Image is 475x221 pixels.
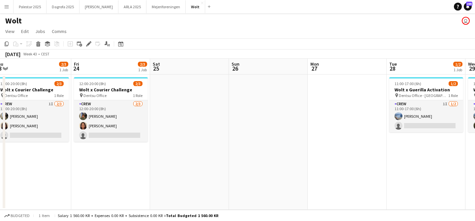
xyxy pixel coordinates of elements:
[18,27,31,36] a: Edit
[395,81,421,86] span: 11:00-17:00 (6h)
[74,100,148,142] app-card-role: Crew2/312:00-20:00 (8h)[PERSON_NAME][PERSON_NAME]
[464,3,472,11] a: 285
[153,61,160,67] span: Sat
[54,93,64,98] span: 1 Role
[41,51,49,56] div: CEST
[83,93,107,98] span: Dentsu Office
[22,51,38,56] span: Week 43
[59,62,68,67] span: 2/3
[73,65,79,72] span: 24
[186,0,205,13] button: Wolt
[3,212,31,219] button: Budgeted
[0,81,27,86] span: 12:00-20:00 (8h)
[33,27,48,36] a: Jobs
[454,67,462,72] div: 1 Job
[453,62,462,67] span: 1/2
[58,213,218,218] div: Salary 1 560.00 KR + Expenses 0.00 KR + Subsistence 0.00 KR =
[152,65,160,72] span: 25
[466,2,472,6] span: 285
[35,28,45,34] span: Jobs
[389,87,463,93] h3: Wolt x Guerilla Activation
[54,81,64,86] span: 2/3
[133,93,142,98] span: 1 Role
[74,77,148,142] app-job-card: 12:00-20:00 (8h)2/3Wolt x Courier Challenge Dentsu Office1 RoleCrew2/312:00-20:00 (8h)[PERSON_NAM...
[389,77,463,132] app-job-card: 11:00-17:00 (6h)1/2Wolt x Guerilla Activation Dentsu Office - [GEOGRAPHIC_DATA]1 RoleCrew1I1/211:...
[309,65,319,72] span: 27
[448,93,458,98] span: 1 Role
[389,61,397,67] span: Tue
[388,65,397,72] span: 28
[138,62,147,67] span: 2/3
[449,81,458,86] span: 1/2
[310,61,319,67] span: Mon
[36,213,52,218] span: 1 item
[5,51,20,57] div: [DATE]
[5,16,22,26] h1: Wolt
[166,213,218,218] span: Total Budgeted 1 560.00 KR
[52,28,67,34] span: Comms
[138,67,147,72] div: 1 Job
[232,61,239,67] span: Sun
[49,27,69,36] a: Comms
[74,61,79,67] span: Fri
[133,81,142,86] span: 2/3
[74,87,148,93] h3: Wolt x Courier Challenge
[231,65,239,72] span: 26
[11,213,30,218] span: Budgeted
[79,81,106,86] span: 12:00-20:00 (8h)
[59,67,68,72] div: 1 Job
[5,28,15,34] span: View
[3,27,17,36] a: View
[389,100,463,132] app-card-role: Crew1I1/211:00-17:00 (6h)[PERSON_NAME]
[47,0,79,13] button: Dagrofa 2025
[21,28,29,34] span: Edit
[118,0,146,13] button: ARLA 2025
[399,93,448,98] span: Dentsu Office - [GEOGRAPHIC_DATA]
[146,0,186,13] button: Mejeriforeningen
[14,0,47,13] button: Polestar 2025
[462,17,470,25] app-user-avatar: Tatianna Tobiassen
[5,93,28,98] span: Dentsu Office
[79,0,118,13] button: [PERSON_NAME]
